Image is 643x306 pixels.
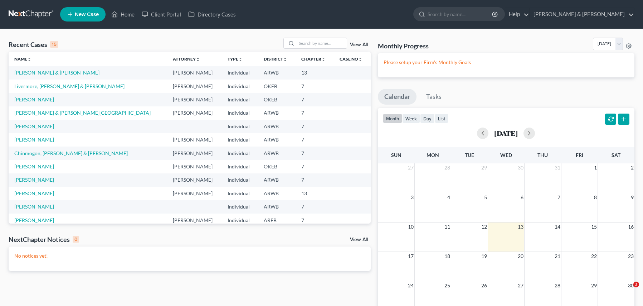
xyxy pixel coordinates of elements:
td: ARWB [258,187,296,200]
td: [PERSON_NAME] [167,147,222,160]
a: Client Portal [138,8,185,21]
i: unfold_more [27,57,31,62]
span: Mon [427,152,439,158]
span: 29 [481,163,488,172]
td: 7 [296,173,334,187]
span: 5 [483,193,488,202]
span: 16 [627,223,634,231]
span: 27 [407,163,414,172]
td: Individual [222,66,258,79]
i: unfold_more [283,57,287,62]
td: 13 [296,187,334,200]
a: [PERSON_NAME] [14,177,54,183]
td: Individual [222,200,258,214]
td: ARWB [258,120,296,133]
button: list [435,114,448,123]
a: Calendar [378,89,417,105]
i: unfold_more [238,57,243,62]
td: [PERSON_NAME] [167,133,222,146]
td: 7 [296,214,334,227]
span: 30 [627,281,634,290]
td: OKEB [258,80,296,93]
span: 3 [410,193,414,202]
a: [PERSON_NAME] [14,96,54,102]
span: 28 [554,281,561,290]
span: 10 [407,223,414,231]
td: AREB [258,214,296,227]
td: Individual [222,93,258,106]
span: 18 [444,252,451,260]
td: [PERSON_NAME] [167,80,222,93]
a: Chapterunfold_more [301,56,326,62]
span: 20 [517,252,524,260]
span: Wed [500,152,512,158]
span: Thu [537,152,548,158]
a: Help [505,8,529,21]
i: unfold_more [196,57,200,62]
span: 26 [481,281,488,290]
a: [PERSON_NAME] [14,217,54,223]
td: [PERSON_NAME] [167,160,222,173]
td: ARWB [258,133,296,146]
td: Individual [222,173,258,187]
input: Search by name... [297,38,347,48]
td: 13 [296,66,334,79]
a: View All [350,237,368,242]
span: 11 [444,223,451,231]
a: View All [350,42,368,47]
i: unfold_more [358,57,362,62]
span: 2 [630,163,634,172]
td: 7 [296,147,334,160]
span: Tue [465,152,474,158]
td: 7 [296,200,334,214]
td: 7 [296,160,334,173]
span: 6 [520,193,524,202]
td: Individual [222,160,258,173]
a: [PERSON_NAME] & [PERSON_NAME][GEOGRAPHIC_DATA] [14,110,151,116]
a: Chinmogon, [PERSON_NAME] & [PERSON_NAME] [14,150,128,156]
span: Sun [391,152,401,158]
a: [PERSON_NAME] [14,123,54,129]
i: unfold_more [321,57,326,62]
td: Individual [222,133,258,146]
span: Sat [612,152,620,158]
span: 4 [447,193,451,202]
td: Individual [222,147,258,160]
td: Individual [222,80,258,93]
span: 12 [481,223,488,231]
td: [PERSON_NAME] [167,93,222,106]
a: Districtunfold_more [264,56,287,62]
span: 29 [590,281,598,290]
span: 17 [407,252,414,260]
span: 30 [517,163,524,172]
a: [PERSON_NAME] [14,204,54,210]
span: 14 [554,223,561,231]
td: Individual [222,106,258,120]
a: Tasks [420,89,448,105]
span: 31 [554,163,561,172]
span: 15 [590,223,598,231]
a: Case Nounfold_more [340,56,362,62]
td: 7 [296,106,334,120]
td: [PERSON_NAME] [167,66,222,79]
a: Livermore, [PERSON_NAME] & [PERSON_NAME] [14,83,125,89]
td: Individual [222,120,258,133]
td: OKEB [258,160,296,173]
button: month [383,114,402,123]
span: 7 [557,193,561,202]
span: 24 [407,281,414,290]
a: [PERSON_NAME] [14,137,54,143]
a: Home [108,8,138,21]
span: 9 [630,193,634,202]
td: ARWB [258,173,296,187]
span: Fri [576,152,583,158]
td: Individual [222,187,258,200]
td: 7 [296,120,334,133]
h2: [DATE] [494,129,518,137]
span: 27 [517,281,524,290]
span: 1 [593,163,598,172]
div: 15 [50,41,58,48]
td: [PERSON_NAME] [167,106,222,120]
td: ARWB [258,147,296,160]
span: 28 [444,163,451,172]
